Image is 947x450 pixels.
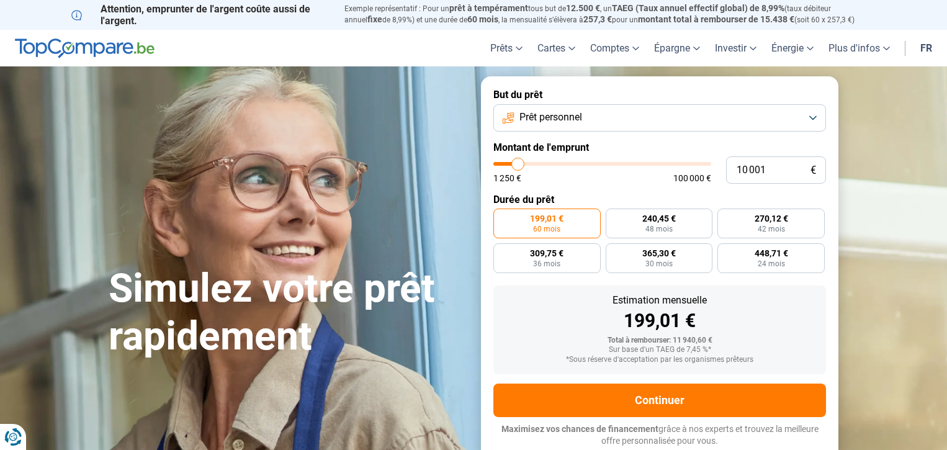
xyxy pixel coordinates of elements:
[612,3,784,13] span: TAEG (Taux annuel effectif global) de 8,99%
[758,260,785,268] span: 24 mois
[493,384,826,417] button: Continuer
[758,225,785,233] span: 42 mois
[503,312,816,330] div: 199,01 €
[467,14,498,24] span: 60 mois
[913,30,940,66] a: fr
[519,110,582,124] span: Prêt personnel
[109,265,466,361] h1: Simulez votre prêt rapidement
[583,14,612,24] span: 257,3 €
[503,295,816,305] div: Estimation mensuelle
[645,260,673,268] span: 30 mois
[493,89,826,101] label: But du prêt
[755,249,788,258] span: 448,71 €
[344,3,876,25] p: Exemple représentatif : Pour un tous but de , un (taux débiteur annuel de 8,99%) et une durée de ...
[645,225,673,233] span: 48 mois
[501,424,658,434] span: Maximisez vos chances de financement
[533,225,560,233] span: 60 mois
[583,30,647,66] a: Comptes
[483,30,530,66] a: Prêts
[533,260,560,268] span: 36 mois
[755,214,788,223] span: 270,12 €
[71,3,330,27] p: Attention, emprunter de l'argent coûte aussi de l'argent.
[821,30,897,66] a: Plus d'infos
[493,423,826,448] p: grâce à nos experts et trouvez la meilleure offre personnalisée pour vous.
[642,214,676,223] span: 240,45 €
[493,174,521,182] span: 1 250 €
[810,165,816,176] span: €
[503,356,816,364] div: *Sous réserve d'acceptation par les organismes prêteurs
[503,336,816,345] div: Total à rembourser: 11 940,60 €
[707,30,764,66] a: Investir
[493,104,826,132] button: Prêt personnel
[638,14,794,24] span: montant total à rembourser de 15.438 €
[764,30,821,66] a: Énergie
[503,346,816,354] div: Sur base d'un TAEG de 7,45 %*
[647,30,707,66] a: Épargne
[530,214,563,223] span: 199,01 €
[673,174,711,182] span: 100 000 €
[449,3,528,13] span: prêt à tempérament
[530,249,563,258] span: 309,75 €
[566,3,600,13] span: 12.500 €
[642,249,676,258] span: 365,30 €
[367,14,382,24] span: fixe
[15,38,155,58] img: TopCompare
[493,142,826,153] label: Montant de l'emprunt
[530,30,583,66] a: Cartes
[493,194,826,205] label: Durée du prêt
